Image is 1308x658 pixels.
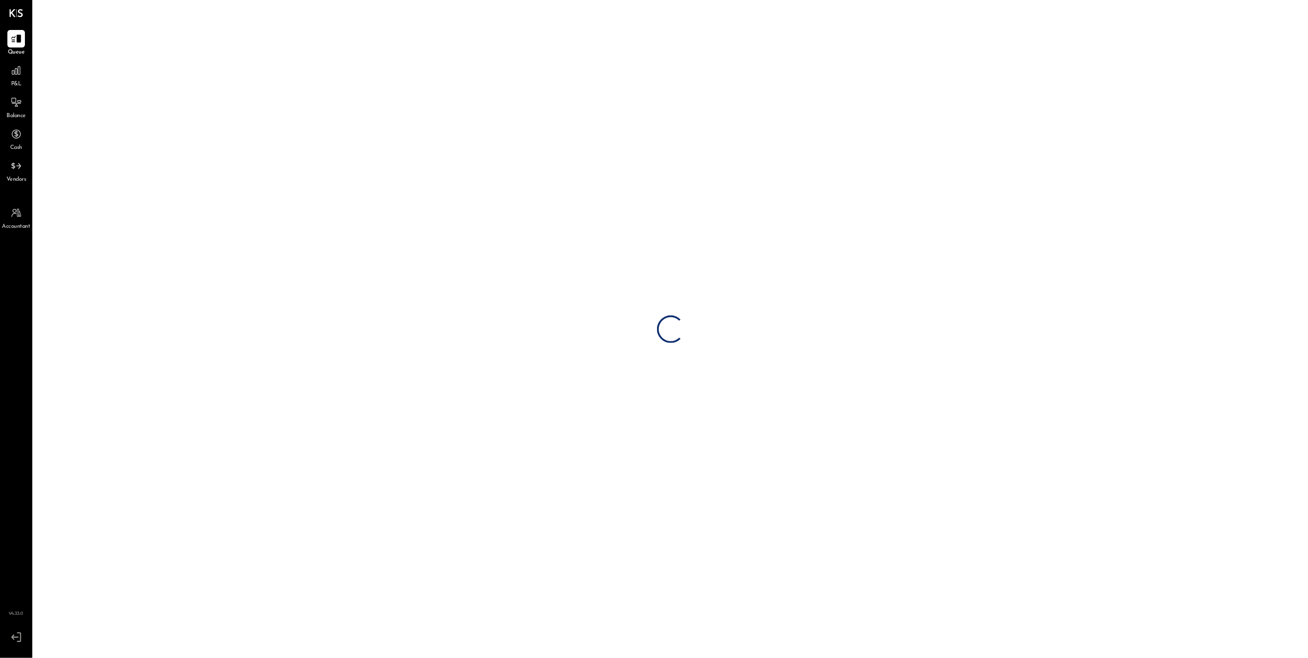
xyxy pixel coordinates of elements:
a: Cash [0,125,32,152]
a: Accountant [0,204,32,231]
span: Vendors [6,176,26,184]
a: Vendors [0,157,32,184]
a: Queue [0,30,32,57]
span: Cash [10,144,22,152]
a: Balance [0,94,32,120]
span: P&L [11,80,22,89]
span: Queue [8,48,25,57]
span: Balance [6,112,26,120]
a: P&L [0,62,32,89]
span: Accountant [2,223,30,231]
